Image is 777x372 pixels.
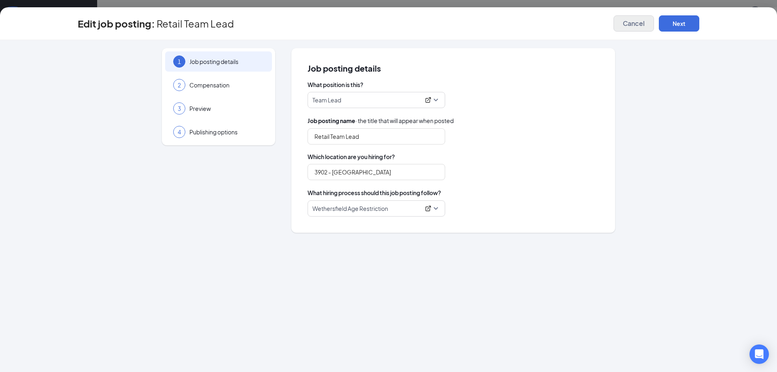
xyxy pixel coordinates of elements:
[308,153,599,161] span: Which location are you hiring for?
[178,81,181,89] span: 2
[308,81,599,89] span: What position is this?
[308,64,599,72] span: Job posting details
[425,205,431,212] svg: ExternalLink
[749,344,769,364] div: Open Intercom Messenger
[623,19,645,28] span: Cancel
[178,128,181,136] span: 4
[78,17,155,30] h3: Edit job posting:
[312,204,388,213] p: Wethersfield Age Restriction
[189,128,264,136] span: Publishing options
[178,104,181,113] span: 3
[189,81,264,89] span: Compensation
[659,15,699,32] button: Next
[189,104,264,113] span: Preview
[189,57,264,66] span: Job posting details
[178,57,181,66] span: 1
[312,96,341,104] p: Team Lead
[157,19,234,28] span: Retail Team Lead
[312,96,433,104] div: Team Lead
[308,117,355,124] b: Job posting name
[614,15,654,32] button: Cancel
[308,188,441,197] span: What hiring process should this job posting follow?
[425,97,431,103] svg: ExternalLink
[308,116,454,125] span: · the title that will appear when posted
[312,204,433,213] div: Wethersfield Age Restriction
